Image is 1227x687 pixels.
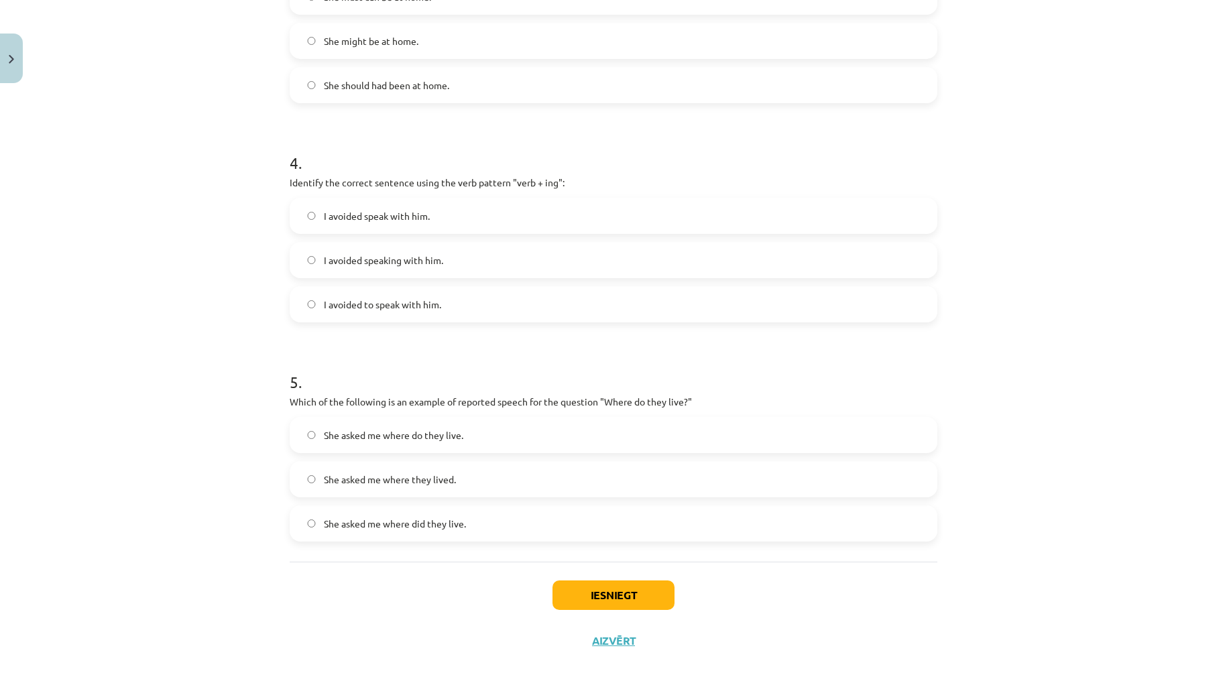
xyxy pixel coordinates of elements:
[307,256,316,265] input: I avoided speaking with him.
[9,55,14,64] img: icon-close-lesson-0947bae3869378f0d4975bcd49f059093ad1ed9edebbc8119c70593378902aed.svg
[307,37,316,46] input: She might be at home.
[290,130,937,172] h1: 4 .
[324,298,441,312] span: I avoided to speak with him.
[307,212,316,221] input: I avoided speak with him.
[307,475,316,484] input: She asked me where they lived.
[290,349,937,391] h1: 5 .
[290,395,937,409] p: Which of the following is an example of reported speech for the question "Where do they live?"
[324,209,430,223] span: I avoided speak with him.
[324,78,449,92] span: She should had been at home.
[290,176,937,190] p: Identify the correct sentence using the verb pattern "verb + ing":
[307,519,316,528] input: She asked me where did they live.
[307,300,316,309] input: I avoided to speak with him.
[324,473,456,487] span: She asked me where they lived.
[588,634,639,647] button: Aizvērt
[307,81,316,90] input: She should had been at home.
[324,517,466,531] span: She asked me where did they live.
[307,431,316,440] input: She asked me where do they live.
[324,34,418,48] span: She might be at home.
[324,428,463,442] span: She asked me where do they live.
[324,253,443,267] span: I avoided speaking with him.
[552,580,675,610] button: Iesniegt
